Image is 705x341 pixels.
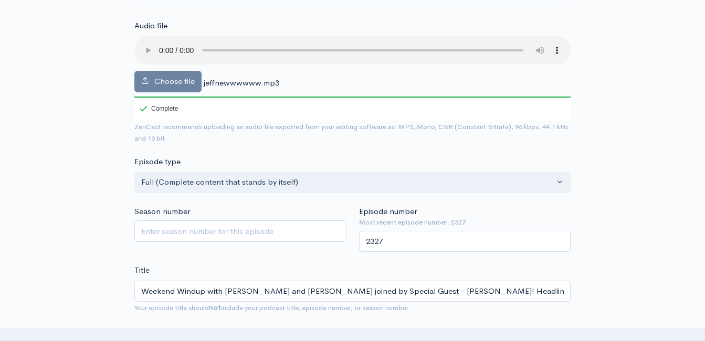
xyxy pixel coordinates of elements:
[134,264,150,276] label: Title
[134,281,571,302] input: What is the episode's title?
[154,76,195,86] span: Choose file
[134,220,346,242] input: Enter season number for this episode
[204,78,279,88] span: jeffnewwwwww.mp3
[134,97,180,121] div: Complete
[134,97,571,98] div: 100%
[359,231,571,252] input: Enter episode number
[359,206,417,218] label: Episode number
[134,206,190,218] label: Season number
[134,156,181,168] label: Episode type
[134,325,150,337] label: Slug
[359,217,571,228] small: Most recent episode number: 2327
[134,303,411,312] small: Your episode title should include your podcast title, episode number, or season number.
[141,176,554,188] div: Full (Complete content that stands by itself)
[134,20,167,32] label: Audio file
[140,105,178,112] div: Complete
[209,303,221,312] strong: not
[134,172,571,193] button: Full (Complete content that stands by itself)
[134,122,569,143] small: ZenCast recommends uploading an audio file exported from your editing software as: MP3, Mono, CBR...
